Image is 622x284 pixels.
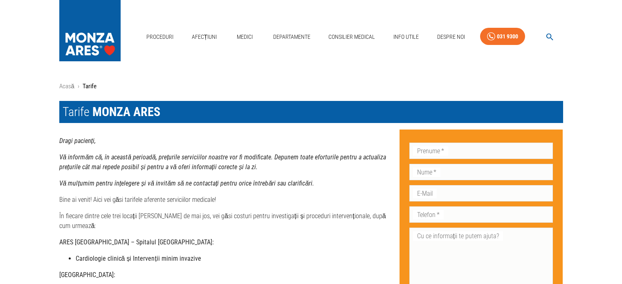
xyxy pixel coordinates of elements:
[59,211,393,231] p: În fiecare dintre cele trei locații [PERSON_NAME] de mai jos, vei găsi costuri pentru investigați...
[270,29,314,45] a: Departamente
[189,29,220,45] a: Afecțiuni
[59,238,214,246] strong: ARES [GEOGRAPHIC_DATA] – Spitalul [GEOGRAPHIC_DATA]:
[143,29,177,45] a: Proceduri
[59,195,393,205] p: Bine ai venit! Aici vei găsi tarifele aferente serviciilor medicale!
[78,82,79,91] li: ›
[434,29,468,45] a: Despre Noi
[390,29,422,45] a: Info Utile
[76,255,201,262] strong: Cardiologie clinică și Intervenții minim invazive
[59,137,96,145] strong: Dragi pacienți,
[83,82,97,91] p: Tarife
[59,153,386,171] strong: Vă informăm că, în această perioadă, prețurile serviciilor noastre vor fi modificate. Depunem toa...
[92,105,160,119] span: MONZA ARES
[59,271,115,279] strong: [GEOGRAPHIC_DATA]:
[59,179,314,187] strong: Vă mulțumim pentru înțelegere și vă invităm să ne contactați pentru orice întrebări sau clarificări.
[480,28,525,45] a: 031 9300
[232,29,258,45] a: Medici
[497,31,518,42] div: 031 9300
[59,101,563,123] h1: Tarife
[59,82,563,91] nav: breadcrumb
[325,29,378,45] a: Consilier Medical
[59,83,74,90] a: Acasă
